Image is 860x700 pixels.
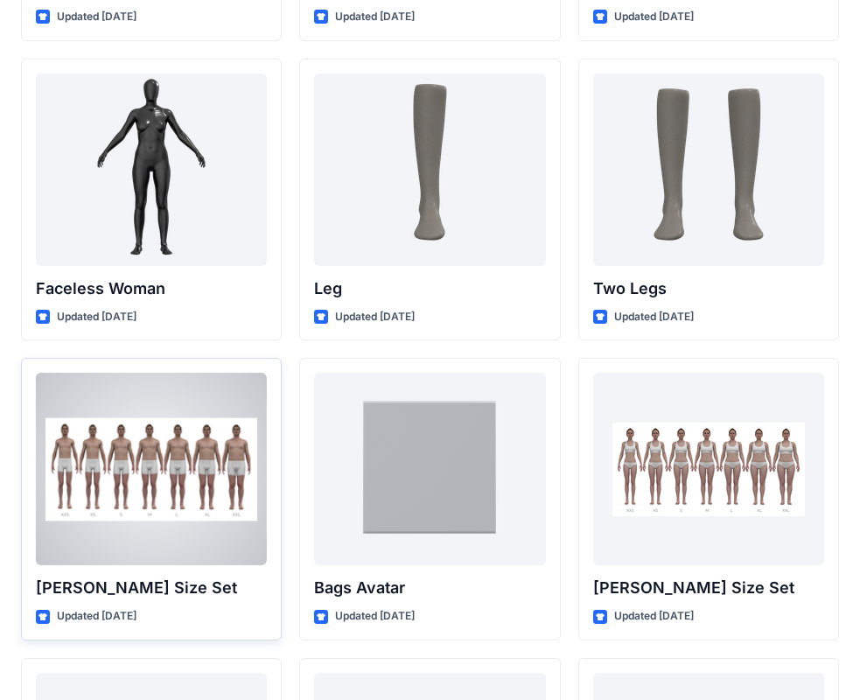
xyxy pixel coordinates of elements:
[314,373,545,565] a: Bags Avatar
[335,8,415,26] p: Updated [DATE]
[57,8,136,26] p: Updated [DATE]
[36,276,267,301] p: Faceless Woman
[36,73,267,266] a: Faceless Woman
[614,607,694,626] p: Updated [DATE]
[57,308,136,326] p: Updated [DATE]
[335,308,415,326] p: Updated [DATE]
[335,607,415,626] p: Updated [DATE]
[314,576,545,600] p: Bags Avatar
[614,308,694,326] p: Updated [DATE]
[593,73,824,266] a: Two Legs
[36,373,267,565] a: Oliver Size Set
[593,576,824,600] p: [PERSON_NAME] Size Set
[593,373,824,565] a: Olivia Size Set
[314,276,545,301] p: Leg
[57,607,136,626] p: Updated [DATE]
[593,276,824,301] p: Two Legs
[614,8,694,26] p: Updated [DATE]
[36,576,267,600] p: [PERSON_NAME] Size Set
[314,73,545,266] a: Leg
